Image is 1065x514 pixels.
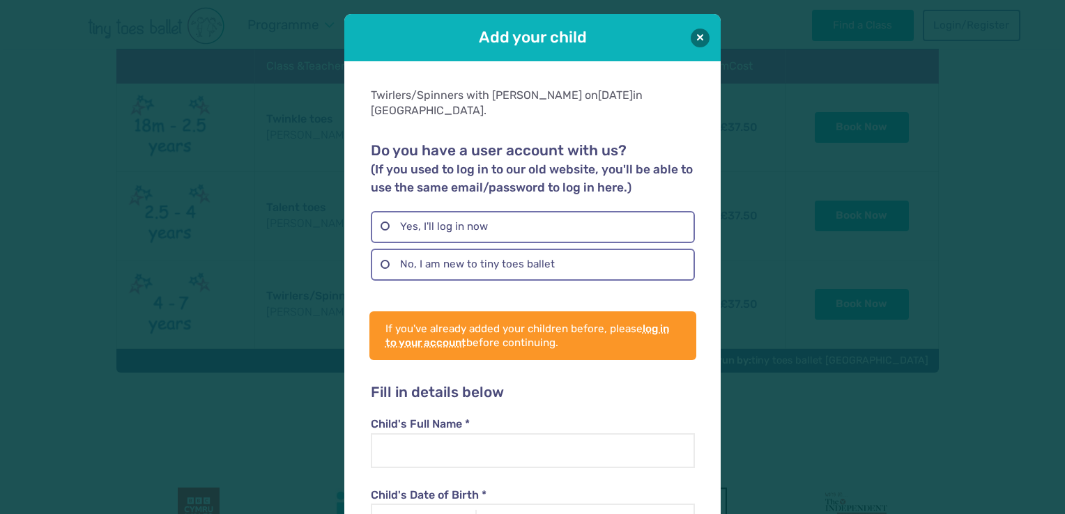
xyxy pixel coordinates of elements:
div: Twirlers/Spinners with [PERSON_NAME] on in [GEOGRAPHIC_DATA]. [371,88,694,119]
small: (If you used to log in to our old website, you'll be able to use the same email/password to log i... [371,162,693,194]
label: Child's Full Name * [371,416,694,432]
p: If you've already added your children before, please before continuing. [385,322,680,350]
span: [DATE] [598,88,633,102]
label: Yes, I'll log in now [371,211,694,243]
h2: Do you have a user account with us? [371,142,694,196]
label: No, I am new to tiny toes ballet [371,249,694,281]
label: Child's Date of Birth * [371,488,694,503]
h2: Fill in details below [371,384,694,402]
h1: Add your child [383,26,682,48]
